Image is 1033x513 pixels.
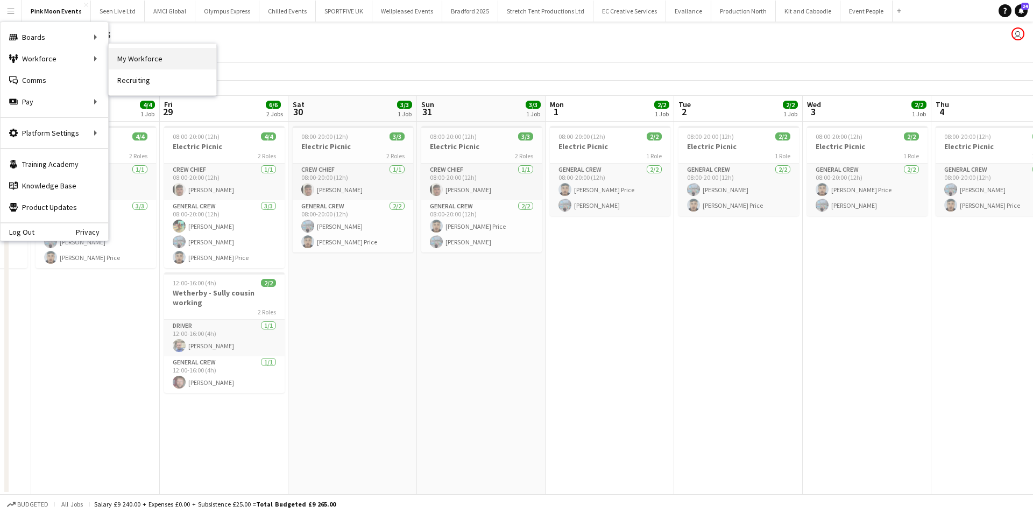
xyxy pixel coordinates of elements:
span: Sun [421,100,434,109]
span: 08:00-20:00 (12h) [173,132,220,140]
app-job-card: 08:00-20:00 (12h)2/2Electric Picnic1 RoleGeneral Crew2/208:00-20:00 (12h)[PERSON_NAME] Price[PERS... [807,126,928,216]
div: 1 Job [140,110,154,118]
span: 4 [934,106,949,118]
span: 29 [162,106,173,118]
span: All jobs [59,500,85,508]
button: Evallance [666,1,711,22]
span: Total Budgeted £9 265.00 [256,500,336,508]
h3: Electric Picnic [550,142,670,151]
span: 6/6 [266,101,281,109]
div: Platform Settings [1,122,108,144]
app-card-role: General Crew2/208:00-20:00 (12h)[PERSON_NAME] Price[PERSON_NAME] [550,164,670,216]
a: Comms [1,69,108,91]
app-card-role: General Crew2/208:00-20:00 (12h)[PERSON_NAME][PERSON_NAME] Price [293,200,413,252]
button: Wellpleased Events [372,1,442,22]
span: 2 Roles [386,152,405,160]
span: 2 Roles [129,152,147,160]
h3: Electric Picnic [293,142,413,151]
h3: Wetherby - Sully cousin working [164,288,285,307]
span: 3/3 [518,132,533,140]
a: 24 [1015,4,1028,17]
span: Fri [164,100,173,109]
div: 1 Job [912,110,926,118]
span: 24 [1021,3,1029,10]
span: 2/2 [647,132,662,140]
span: 3/3 [526,101,541,109]
a: Product Updates [1,196,108,218]
button: Chilled Events [259,1,316,22]
app-job-card: 08:00-20:00 (12h)3/3Electric Picnic2 RolesCrew Chief1/108:00-20:00 (12h)[PERSON_NAME]General Crew... [293,126,413,252]
button: Bradford 2025 [442,1,498,22]
button: SPORTFIVE UK [316,1,372,22]
app-card-role: General Crew1/112:00-16:00 (4h)[PERSON_NAME] [164,356,285,393]
a: My Workforce [109,48,216,69]
span: 4/4 [261,132,276,140]
app-job-card: 08:00-20:00 (12h)2/2Electric Picnic1 RoleGeneral Crew2/208:00-20:00 (12h)[PERSON_NAME][PERSON_NAM... [678,126,799,216]
h3: Electric Picnic [164,142,285,151]
span: 30 [291,106,305,118]
span: 2/2 [904,132,919,140]
button: Olympus Express [195,1,259,22]
span: 2/2 [261,279,276,287]
span: 1 Role [646,152,662,160]
span: Mon [550,100,564,109]
button: EC Creative Services [593,1,666,22]
app-card-role: General Crew2/208:00-20:00 (12h)[PERSON_NAME] Price[PERSON_NAME] [421,200,542,252]
span: 31 [420,106,434,118]
span: 08:00-20:00 (12h) [430,132,477,140]
span: 2/2 [654,101,669,109]
div: Salary £9 240.00 + Expenses £0.00 + Subsistence £25.00 = [94,500,336,508]
span: 08:00-20:00 (12h) [301,132,348,140]
span: 3/3 [397,101,412,109]
div: 1 Job [526,110,540,118]
span: 08:00-20:00 (12h) [816,132,862,140]
span: Thu [936,100,949,109]
span: 4/4 [140,101,155,109]
span: Budgeted [17,501,48,508]
button: AMCI Global [145,1,195,22]
app-job-card: 12:00-16:00 (4h)2/2Wetherby - Sully cousin working2 RolesDriver1/112:00-16:00 (4h)[PERSON_NAME]Ge... [164,272,285,393]
span: Wed [807,100,821,109]
span: 3 [805,106,821,118]
span: 08:00-20:00 (12h) [687,132,734,140]
a: Training Academy [1,153,108,175]
span: 2 Roles [515,152,533,160]
a: Log Out [1,228,34,236]
a: Recruiting [109,69,216,91]
button: Kit and Caboodle [776,1,840,22]
span: Sat [293,100,305,109]
span: 3/3 [390,132,405,140]
div: Workforce [1,48,108,69]
div: 1 Job [655,110,669,118]
span: 2/2 [783,101,798,109]
a: Privacy [76,228,108,236]
app-card-role: General Crew2/208:00-20:00 (12h)[PERSON_NAME] Price[PERSON_NAME] [807,164,928,216]
h3: Electric Picnic [678,142,799,151]
span: 12:00-16:00 (4h) [173,279,216,287]
button: Budgeted [5,498,50,510]
span: 2 Roles [258,152,276,160]
div: Boards [1,26,108,48]
button: Pink Moon Events [22,1,91,22]
app-card-role: Crew Chief1/108:00-20:00 (12h)[PERSON_NAME] [293,164,413,200]
span: Tue [678,100,691,109]
div: 2 Jobs [266,110,283,118]
app-card-role: General Crew3/308:00-20:00 (12h)[PERSON_NAME][PERSON_NAME][PERSON_NAME] Price [164,200,285,268]
app-job-card: 08:00-20:00 (12h)3/3Electric Picnic2 RolesCrew Chief1/108:00-20:00 (12h)[PERSON_NAME]General Crew... [421,126,542,252]
app-job-card: 08:00-20:00 (12h)2/2Electric Picnic1 RoleGeneral Crew2/208:00-20:00 (12h)[PERSON_NAME] Price[PERS... [550,126,670,216]
span: 1 Role [775,152,790,160]
h3: Electric Picnic [421,142,542,151]
button: Production North [711,1,776,22]
h3: Electric Picnic [807,142,928,151]
app-job-card: 08:00-20:00 (12h)4/4Electric Picnic2 RolesCrew Chief1/108:00-20:00 (12h)[PERSON_NAME]General Crew... [164,126,285,268]
app-card-role: Crew Chief1/108:00-20:00 (12h)[PERSON_NAME] [164,164,285,200]
app-card-role: General Crew2/208:00-20:00 (12h)[PERSON_NAME][PERSON_NAME] Price [678,164,799,216]
span: 2/2 [775,132,790,140]
button: Stretch Tent Productions Ltd [498,1,593,22]
span: 08:00-20:00 (12h) [558,132,605,140]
